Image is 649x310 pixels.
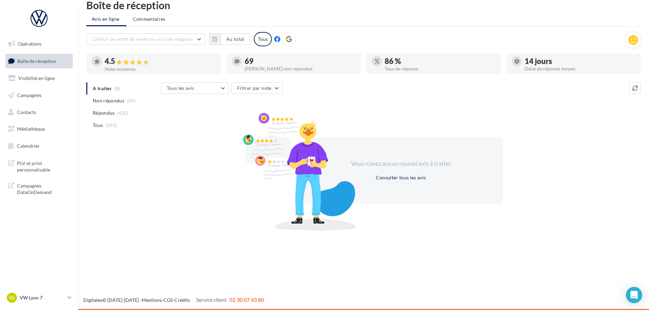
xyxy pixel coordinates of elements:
a: Calendrier [4,139,74,153]
a: Médiathèque [4,122,74,136]
span: Commentaires [133,16,165,22]
a: Opérations [4,37,74,51]
span: 02 30 07 43 80 [229,296,264,303]
button: Consulter tous les avis [373,174,428,182]
a: Campagnes [4,88,74,102]
span: (501) [106,123,117,128]
div: 69 [245,58,355,65]
a: CGS [163,297,173,303]
div: Taux de réponse [385,66,495,71]
div: [PERSON_NAME] non répondus [245,66,355,71]
span: Choisir un point de vente ou un code magasin [92,36,193,42]
span: Boîte de réception [17,58,56,64]
span: (432) [117,110,129,116]
a: Contacts [4,105,74,119]
span: Service client [196,296,227,303]
a: Mentions [142,297,162,303]
span: VL [9,294,15,301]
a: Campagnes DataOnDemand [4,178,74,198]
span: Campagnes DataOnDemand [17,181,70,196]
span: Calendrier [17,143,40,149]
a: Boîte de réception [4,54,74,68]
span: (69) [127,98,136,103]
p: VW Lyon 7 [20,294,65,301]
div: Note moyenne [105,67,215,71]
span: Tous [93,122,103,129]
span: Campagnes [17,92,41,98]
button: Au total [209,33,250,45]
a: PLV et print personnalisable [4,156,74,176]
div: Délai de réponse moyen [525,66,635,71]
div: Tous [254,32,272,46]
button: Au total [221,33,250,45]
div: Vous n'avez aucun nouvel avis à traiter [343,159,459,168]
span: Non répondus [93,97,124,104]
span: Tous les avis [167,85,194,91]
div: 4.5 [105,58,215,65]
div: 86 % [385,58,495,65]
button: Filtrer par note [231,82,283,94]
div: 14 jours [525,58,635,65]
a: Digitaleo [83,297,103,303]
span: Répondus [93,110,115,116]
span: Opérations [18,41,41,47]
button: Tous les avis [161,82,229,94]
span: © [DATE]-[DATE] - - - [83,297,264,303]
a: Crédits [174,297,190,303]
span: Médiathèque [17,126,45,132]
div: Open Intercom Messenger [626,287,642,303]
span: Visibilité en ligne [18,75,55,81]
span: PLV et print personnalisable [17,159,70,173]
a: VL VW Lyon 7 [5,291,73,304]
span: Contacts [17,109,36,115]
button: Choisir un point de vente ou un code magasin [86,33,205,45]
a: Visibilité en ligne [4,71,74,85]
